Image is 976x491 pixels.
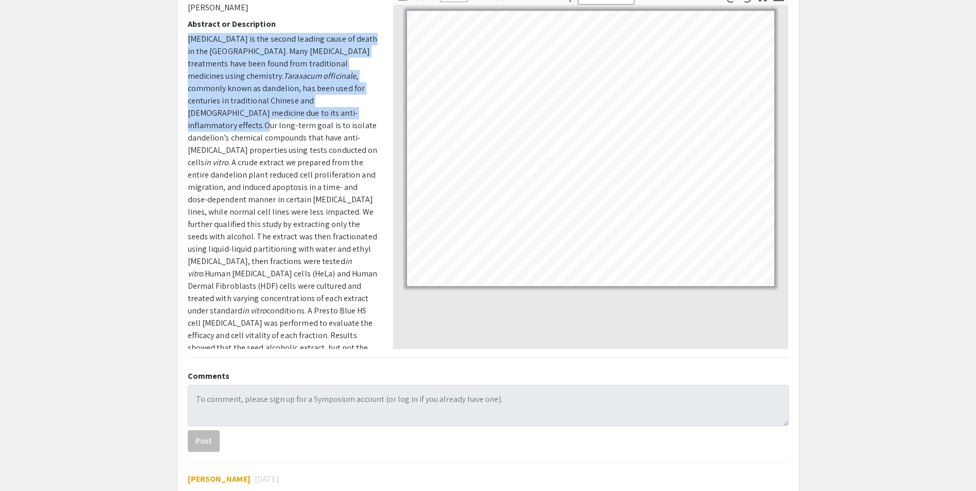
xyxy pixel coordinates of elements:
span: . [203,268,205,279]
span: [PERSON_NAME] [188,474,251,484]
em: Taraxacum officinale [283,71,356,81]
p: [PERSON_NAME] [188,2,378,14]
button: Post [188,430,220,452]
iframe: Chat [8,445,44,483]
span: Our long-term goal is to isolate dandelion’s chemical compounds that have anti-[MEDICAL_DATA] pro... [188,120,378,168]
div: Page 1 [402,6,779,291]
em: in vitro [204,157,228,168]
h2: Comments [188,371,789,381]
span: . A crude extract we prepared from the entire dandelion plant reduced cell proliferation and migr... [188,157,377,267]
em: in vitro [188,256,352,279]
em: in vitro [242,305,267,316]
p: [MEDICAL_DATA] is the second leading cause of death in the [GEOGRAPHIC_DATA]. Many [MEDICAL_DATA]... [188,33,378,416]
span: [DATE] [255,473,280,485]
h2: Abstract or Description [188,19,378,29]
